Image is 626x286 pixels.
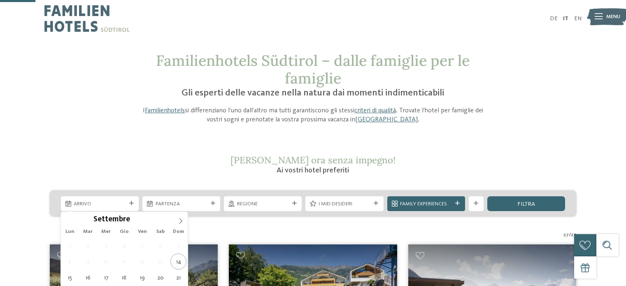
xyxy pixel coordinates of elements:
span: Family Experiences [400,200,452,208]
span: Settembre 1, 2025 [62,237,78,253]
span: Settembre 21, 2025 [170,270,186,286]
a: IT [563,16,568,21]
span: filtra [517,201,535,207]
span: Arrivo [74,200,126,208]
span: Settembre 16, 2025 [80,270,96,286]
span: Settembre 9, 2025 [80,253,96,270]
span: Settembre [93,216,130,224]
span: Settembre 20, 2025 [152,270,168,286]
span: I miei desideri [319,200,370,208]
a: Familienhotels [145,107,185,114]
span: / [569,231,571,239]
span: [PERSON_NAME] ora senza impegno! [230,154,396,166]
span: Familienhotels Südtirol – dalle famiglie per le famiglie [156,51,470,88]
span: 27 [571,231,576,239]
span: Settembre 2, 2025 [80,237,96,253]
span: Settembre 12, 2025 [134,253,150,270]
span: Sab [151,229,170,235]
span: Gli esperti delle vacanze nella natura dai momenti indimenticabili [182,88,444,98]
input: Year [130,215,157,223]
span: Mer [97,229,115,235]
span: Settembre 8, 2025 [62,253,78,270]
span: Settembre 6, 2025 [152,237,168,253]
span: Settembre 14, 2025 [170,253,186,270]
span: Settembre 5, 2025 [134,237,150,253]
span: Lun [61,229,79,235]
span: Settembre 15, 2025 [62,270,78,286]
span: Settembre 18, 2025 [116,270,132,286]
span: Ai vostri hotel preferiti [277,167,349,174]
span: Ven [133,229,151,235]
span: Partenza [156,200,207,208]
span: Settembre 19, 2025 [134,270,150,286]
span: 27 [563,231,569,239]
span: Settembre 3, 2025 [98,237,114,253]
span: Regione [237,200,289,208]
span: Mar [79,229,97,235]
span: Settembre 10, 2025 [98,253,114,270]
a: DE [550,16,558,21]
span: Settembre 11, 2025 [116,253,132,270]
span: Settembre 4, 2025 [116,237,132,253]
span: Settembre 17, 2025 [98,270,114,286]
p: I si differenziano l’uno dall’altro ma tutti garantiscono gli stessi . Trovate l’hotel per famigl... [137,106,489,125]
a: criteri di qualità [354,107,396,114]
a: [GEOGRAPHIC_DATA] [355,116,418,123]
a: EN [574,16,582,21]
span: Dom [170,229,188,235]
span: Settembre 7, 2025 [170,237,186,253]
span: Gio [115,229,133,235]
span: Settembre 13, 2025 [152,253,168,270]
span: Menu [606,13,620,21]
